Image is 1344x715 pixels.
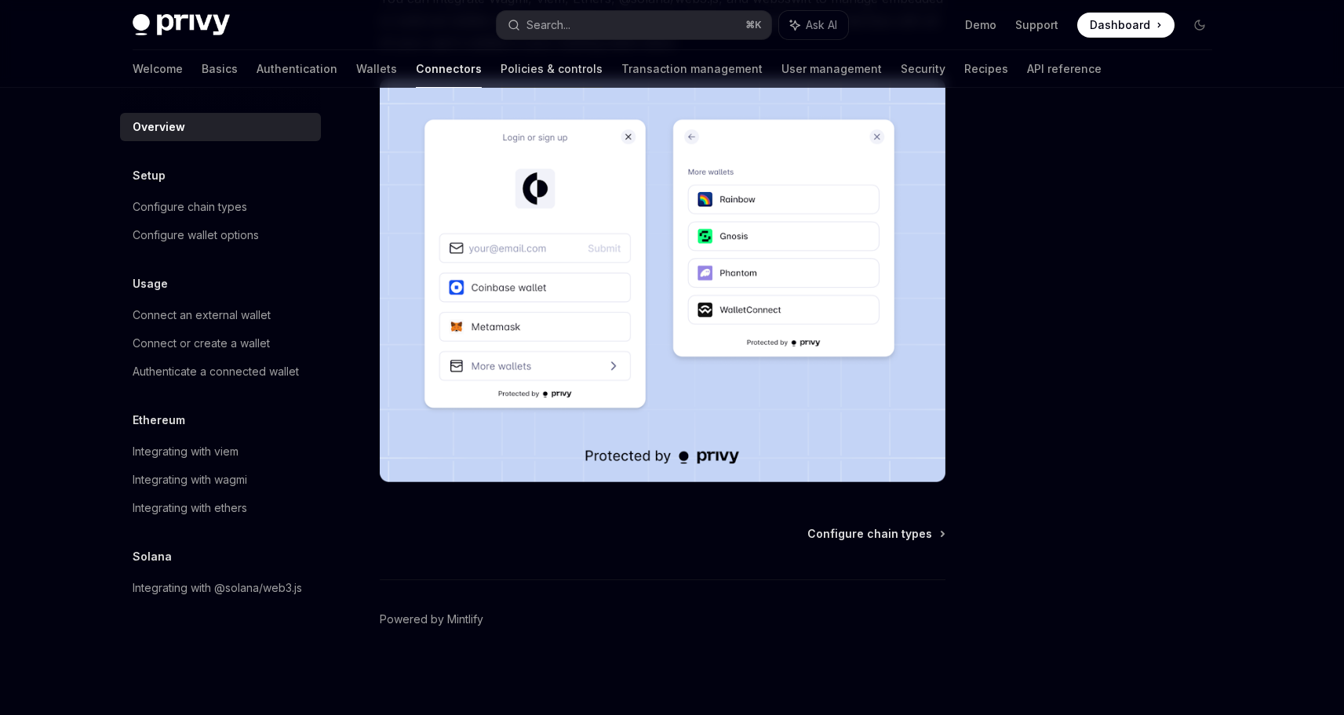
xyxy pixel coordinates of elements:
span: Ask AI [806,17,837,33]
div: Connect an external wallet [133,306,271,325]
h5: Usage [133,274,168,293]
a: Dashboard [1077,13,1175,38]
a: Configure wallet options [120,221,321,249]
div: Integrating with @solana/web3.js [133,579,302,597]
h5: Ethereum [133,411,185,430]
div: Connect or create a wallet [133,334,270,353]
a: Integrating with ethers [120,494,321,522]
a: Welcome [133,50,183,88]
a: Connect an external wallet [120,301,321,329]
a: API reference [1027,50,1102,88]
h5: Setup [133,166,166,185]
a: Overview [120,113,321,141]
a: Powered by Mintlify [380,612,483,627]
a: Security [901,50,945,88]
a: Transaction management [621,50,763,88]
h5: Solana [133,547,172,566]
a: Basics [202,50,238,88]
a: Authenticate a connected wallet [120,357,321,386]
span: ⌘ K [745,19,762,31]
div: Search... [526,16,570,34]
a: Integrating with @solana/web3.js [120,574,321,602]
div: Authenticate a connected wallet [133,362,299,381]
a: Connectors [416,50,482,88]
span: Configure chain types [807,526,932,542]
a: Integrating with viem [120,437,321,466]
div: Overview [133,118,185,136]
button: Search...⌘K [497,11,771,39]
span: Dashboard [1090,17,1150,33]
a: Connect or create a wallet [120,329,321,357]
div: Configure chain types [133,198,247,216]
button: Toggle dark mode [1187,13,1212,38]
div: Configure wallet options [133,226,259,245]
a: Authentication [257,50,337,88]
a: Support [1015,17,1058,33]
img: Connectors3 [380,78,945,482]
button: Ask AI [779,11,848,39]
div: Integrating with viem [133,442,239,461]
a: Configure chain types [120,193,321,221]
a: Configure chain types [807,526,944,542]
a: Policies & controls [501,50,603,88]
div: Integrating with ethers [133,499,247,517]
img: dark logo [133,14,230,36]
a: Integrating with wagmi [120,466,321,494]
a: Demo [965,17,996,33]
a: User management [781,50,882,88]
div: Integrating with wagmi [133,470,247,489]
a: Recipes [964,50,1008,88]
a: Wallets [356,50,397,88]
